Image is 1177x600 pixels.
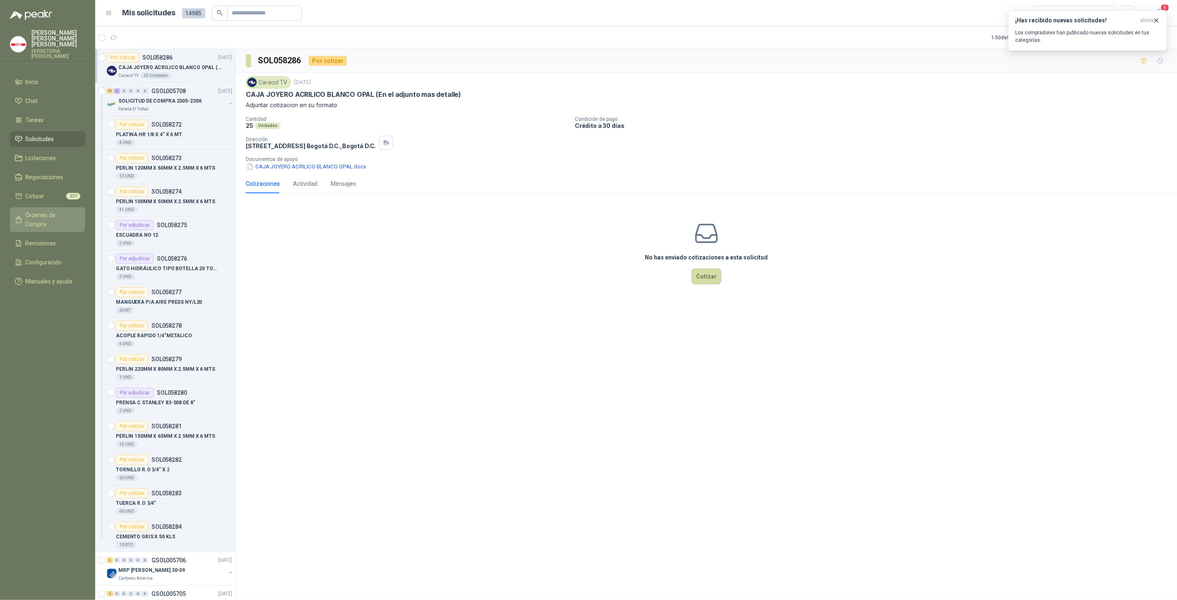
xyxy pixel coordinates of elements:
[135,557,141,563] div: 0
[151,423,182,429] p: SOL058281
[1140,17,1153,24] span: ahora
[1040,9,1057,18] div: Todas
[309,56,347,66] div: Por cotizar
[246,179,280,188] div: Cotizaciones
[26,211,77,229] span: Órdenes de Compra
[128,591,134,597] div: 0
[151,557,186,563] p: GSOL005706
[151,323,182,329] p: SOL058278
[135,88,141,94] div: 0
[10,169,85,185] a: Negociaciones
[294,79,311,86] p: [DATE]
[121,557,127,563] div: 0
[118,575,153,582] p: Cartones America
[114,88,120,94] div: 3
[116,307,134,314] div: 60 MT
[31,49,85,59] p: FERRETERIA [PERSON_NAME]
[95,384,235,418] a: Por adjudicarSOL058280PRENSA C STANLEY 83-508 DE 8"2 UND
[10,150,85,166] a: Licitaciones
[95,116,235,150] a: Por cotizarSOL058272PLATINA HR 1/8 X 4" X 6 MT4 UND
[246,90,461,99] p: CAJA JOYERO ACRILICO BLANCO OPAL (En el adjunto mas detalle)
[95,485,235,518] a: Por cotizarSOL058283TUERCA R.O 3/4"60 UND
[151,490,182,496] p: SOL058283
[151,122,182,127] p: SOL058272
[26,173,64,182] span: Negociaciones
[26,258,62,267] span: Configuración
[26,154,56,163] span: Licitaciones
[157,256,187,262] p: SOL058276
[107,53,139,62] div: Por cotizar
[255,122,281,129] div: Unidades
[118,64,221,72] p: CAJA JOYERO ACRILICO BLANCO OPAL (En el adjunto mas detalle)
[116,153,148,163] div: Por cotizar
[575,116,1174,122] p: Condición de pago
[107,555,234,582] a: 3 0 0 0 0 0 GSOL005706[DATE] Company LogoMRP [PERSON_NAME] 30-09Cartones America
[116,287,148,297] div: Por cotizar
[116,455,148,465] div: Por cotizar
[116,365,215,373] p: PERLIN 220MM X 80MM X 2.5MM X 6 MTS
[118,566,185,574] p: MRP [PERSON_NAME] 30-09
[1008,10,1167,51] button: ¡Has recibido nuevas solicitudes!ahora Los compradores han publicado nuevas solicitudes en tus ca...
[116,466,169,474] p: TORNILLO R.O 3/4" X 2
[246,76,291,89] div: Caracol TV
[142,88,148,94] div: 0
[182,8,205,18] span: 14985
[151,356,182,362] p: SOL058279
[135,591,141,597] div: 0
[116,220,154,230] div: Por adjudicar
[991,31,1045,44] div: 1 - 50 de 8994
[1152,6,1167,21] button: 8
[645,253,768,262] h3: No has enviado cotizaciones a esta solicitud
[246,116,568,122] p: Cantidad
[157,222,187,228] p: SOL058275
[116,533,175,541] p: CEMENTO GRIS X 50 KLS
[116,408,135,414] div: 2 UND
[26,96,38,106] span: Chat
[107,86,234,113] a: 10 3 0 0 0 0 GSOL005708[DATE] Company LogoSOLICITUD DE COMPRA 2305-2306Panela El Trébol
[116,173,137,180] div: 13 UND
[218,87,232,95] p: [DATE]
[246,142,376,149] p: [STREET_ADDRESS] Bogotá D.C. , Bogotá D.C.
[95,418,235,451] a: Por cotizarSOL058281PERLIN 150MM X 65MM X 2.5MM X 6 MTS15 UND
[692,269,721,284] button: Cotizar
[116,421,148,431] div: Por cotizar
[123,7,175,19] h1: Mis solicitudes
[116,231,158,239] p: ESCUADRA NO 12
[10,207,85,232] a: Órdenes de Compra
[95,183,235,217] a: Por cotizarSOL058274PERLIN 100MM X 50MM X 2.5MM X 6 MTS41 UND
[246,101,1167,110] p: Adjuntar cotizacion en su formato
[10,274,85,289] a: Manuales y ayuda
[26,277,73,286] span: Manuales y ayuda
[114,557,120,563] div: 0
[116,254,154,264] div: Por adjudicar
[116,399,195,407] p: PRENSA C STANLEY 83-508 DE 8"
[142,591,148,597] div: 0
[142,557,148,563] div: 0
[575,122,1174,129] p: Crédito a 30 días
[116,139,135,146] div: 4 UND
[107,88,113,94] div: 10
[116,321,148,331] div: Por cotizar
[246,156,1174,162] p: Documentos de apoyo
[116,206,137,213] div: 41 UND
[151,524,182,530] p: SOL058284
[118,72,139,79] p: Caracol TV
[218,557,232,564] p: [DATE]
[107,66,117,76] img: Company Logo
[218,54,232,62] p: [DATE]
[26,115,44,125] span: Tareas
[116,131,182,139] p: PLATINA HR 1/8 X 4" X 6 MT
[107,591,113,597] div: 4
[258,54,302,67] h3: SOL058286
[26,239,56,248] span: Remisiones
[95,217,235,250] a: Por adjudicarSOL058275ESCUADRA NO 122 UND
[142,55,173,60] p: SOL058286
[26,192,45,201] span: Cotizar
[95,250,235,284] a: Por adjudicarSOL058276GATO HIDRÁULICO TIPO BOTELLA 20 TONELADA2 UND
[10,10,52,20] img: Logo peakr
[151,189,182,194] p: SOL058274
[116,542,137,548] div: 10 BTO
[116,332,192,340] p: ACOPLE RAPIDO 1/4"METALICO
[116,354,148,364] div: Por cotizar
[151,155,182,161] p: SOL058273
